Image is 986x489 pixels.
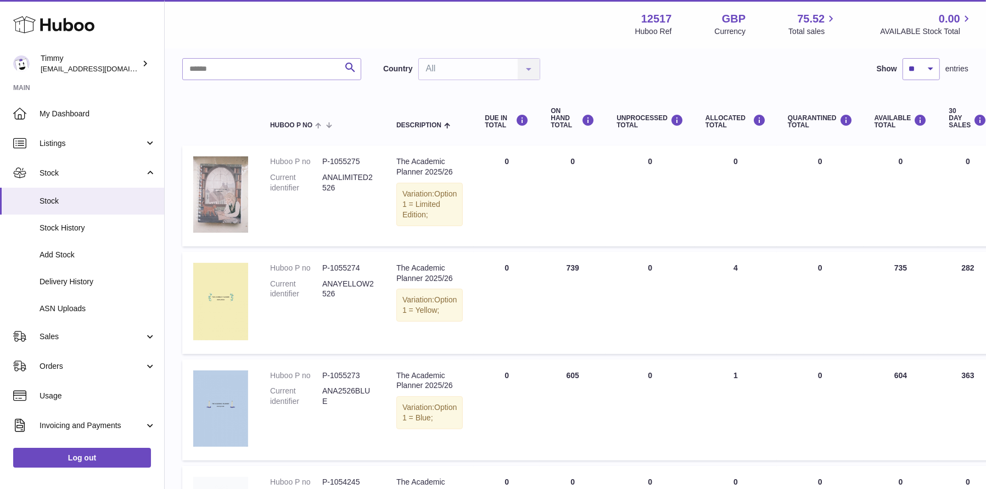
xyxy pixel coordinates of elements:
[694,359,777,460] td: 1
[193,370,248,447] img: product image
[818,371,822,380] span: 0
[540,252,606,354] td: 739
[396,156,463,177] div: The Academic Planner 2025/26
[270,279,322,300] dt: Current identifier
[788,12,837,37] a: 75.52 Total sales
[606,145,694,246] td: 0
[877,64,897,74] label: Show
[322,370,374,381] dd: P-1055273
[818,477,822,486] span: 0
[40,138,144,149] span: Listings
[270,386,322,407] dt: Current identifier
[41,53,139,74] div: Timmy
[40,420,144,431] span: Invoicing and Payments
[788,26,837,37] span: Total sales
[40,391,156,401] span: Usage
[322,386,374,407] dd: ANA2526BLUE
[818,263,822,272] span: 0
[864,359,938,460] td: 604
[705,114,766,129] div: ALLOCATED Total
[41,64,161,73] span: [EMAIL_ADDRESS][DOMAIN_NAME]
[396,396,463,429] div: Variation:
[540,145,606,246] td: 0
[797,12,825,26] span: 75.52
[396,122,441,129] span: Description
[383,64,413,74] label: Country
[396,183,463,226] div: Variation:
[270,370,322,381] dt: Huboo P no
[641,12,672,26] strong: 12517
[396,263,463,284] div: The Academic Planner 2025/26
[474,359,540,460] td: 0
[606,252,694,354] td: 0
[396,370,463,391] div: The Academic Planner 2025/26
[13,55,30,72] img: support@pumpkinproductivity.org
[485,114,529,129] div: DUE IN TOTAL
[396,289,463,322] div: Variation:
[875,114,927,129] div: AVAILABLE Total
[13,448,151,468] a: Log out
[880,26,973,37] span: AVAILABLE Stock Total
[270,477,322,487] dt: Huboo P no
[270,172,322,193] dt: Current identifier
[270,156,322,167] dt: Huboo P no
[551,108,595,130] div: ON HAND Total
[40,303,156,314] span: ASN Uploads
[402,189,457,219] span: Option 1 = Limited Edition;
[939,12,960,26] span: 0.00
[818,157,822,166] span: 0
[694,252,777,354] td: 4
[880,12,973,37] a: 0.00 AVAILABLE Stock Total
[322,279,374,300] dd: ANAYELLOW2526
[606,359,694,460] td: 0
[474,252,540,354] td: 0
[540,359,606,460] td: 605
[40,331,144,342] span: Sales
[40,223,156,233] span: Stock History
[40,277,156,287] span: Delivery History
[617,114,684,129] div: UNPROCESSED Total
[270,263,322,273] dt: Huboo P no
[40,250,156,260] span: Add Stock
[945,64,968,74] span: entries
[474,145,540,246] td: 0
[40,361,144,372] span: Orders
[322,477,374,487] dd: P-1054245
[193,156,248,233] img: product image
[40,168,144,178] span: Stock
[193,263,248,340] img: product image
[722,12,746,26] strong: GBP
[864,145,938,246] td: 0
[788,114,853,129] div: QUARANTINED Total
[635,26,672,37] div: Huboo Ref
[322,263,374,273] dd: P-1055274
[715,26,746,37] div: Currency
[322,172,374,193] dd: ANALIMITED2526
[864,252,938,354] td: 735
[694,145,777,246] td: 0
[40,109,156,119] span: My Dashboard
[322,156,374,167] dd: P-1055275
[40,196,156,206] span: Stock
[270,122,312,129] span: Huboo P no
